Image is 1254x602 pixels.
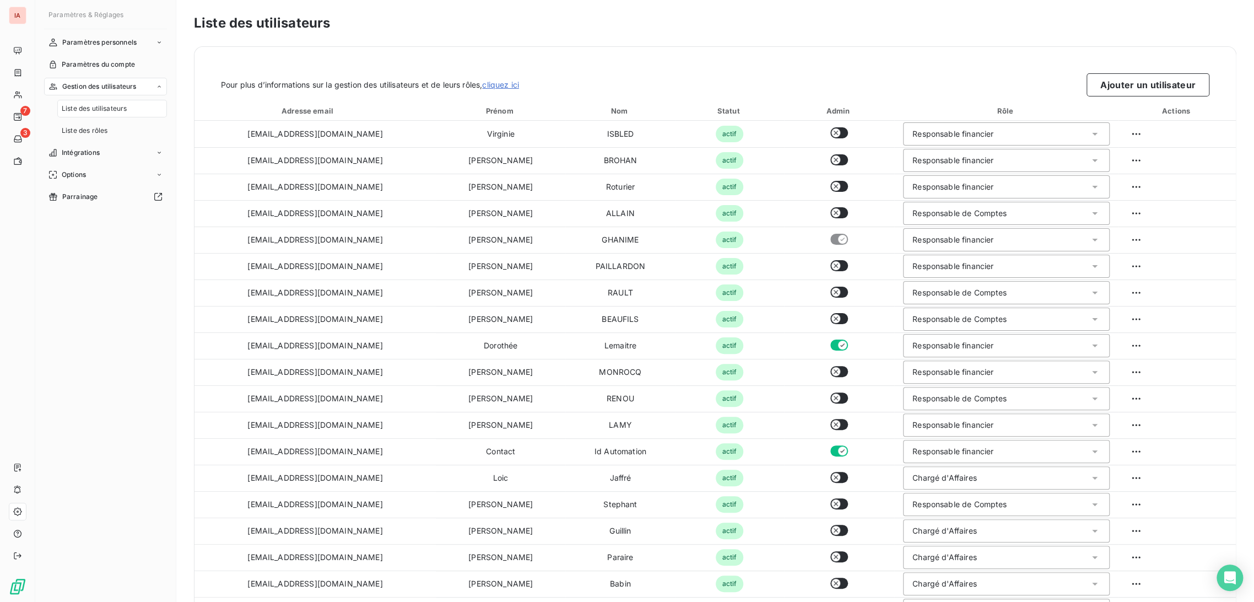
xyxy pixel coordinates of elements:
td: ALLAIN [565,200,675,227]
span: Intégrations [62,148,100,158]
td: Dorothée [436,332,565,359]
div: Responsable de Comptes [912,287,1007,298]
a: Liste des rôles [57,122,167,139]
div: Admin [786,105,892,116]
td: [EMAIL_ADDRESS][DOMAIN_NAME] [194,359,436,385]
td: [EMAIL_ADDRESS][DOMAIN_NAME] [194,465,436,491]
td: Roturier [565,174,675,200]
span: actif [716,205,744,222]
span: actif [716,232,744,248]
td: [PERSON_NAME] [436,227,565,253]
div: Responsable financier [912,340,993,351]
div: Chargé d'Affaires [912,578,977,589]
td: [EMAIL_ADDRESS][DOMAIN_NAME] [194,306,436,332]
td: Loic [436,465,565,491]
td: [PERSON_NAME] [436,518,565,544]
span: Paramètres & Réglages [48,10,123,19]
td: LAMY [565,412,675,438]
div: Responsable financier [912,155,993,166]
div: Responsable financier [912,128,993,139]
td: ISBLED [565,121,675,147]
td: Guillin [565,518,675,544]
div: Adresse email [197,105,434,116]
td: PAILLARDON [565,253,675,279]
td: [EMAIL_ADDRESS][DOMAIN_NAME] [194,518,436,544]
td: [EMAIL_ADDRESS][DOMAIN_NAME] [194,200,436,227]
div: Responsable de Comptes [912,208,1007,219]
td: [PERSON_NAME] [436,491,565,518]
div: Responsable financier [912,367,993,378]
td: [EMAIL_ADDRESS][DOMAIN_NAME] [194,491,436,518]
td: [EMAIL_ADDRESS][DOMAIN_NAME] [194,174,436,200]
td: RAULT [565,279,675,306]
td: [EMAIL_ADDRESS][DOMAIN_NAME] [194,332,436,359]
span: Liste des utilisateurs [62,104,127,114]
td: [PERSON_NAME] [436,306,565,332]
div: Responsable financier [912,261,993,272]
td: BROHAN [565,147,675,174]
div: Actions [1121,105,1234,116]
td: GHANIME [565,227,675,253]
th: Toggle SortBy [675,101,783,121]
span: Options [62,170,86,180]
td: [PERSON_NAME] [436,359,565,385]
span: Paramètres personnels [62,37,137,47]
span: actif [716,390,744,407]
td: RENOU [565,385,675,412]
td: Lemaitre [565,332,675,359]
td: [PERSON_NAME] [436,571,565,597]
div: Prénom [438,105,563,116]
div: Responsable financier [912,181,993,192]
td: [EMAIL_ADDRESS][DOMAIN_NAME] [194,227,436,253]
div: Nom [567,105,673,116]
td: MONROCQ [565,359,675,385]
div: Rôle [896,105,1116,116]
td: [EMAIL_ADDRESS][DOMAIN_NAME] [194,544,436,571]
span: actif [716,496,744,513]
h3: Liste des utilisateurs [194,13,1236,33]
td: [PERSON_NAME] [436,200,565,227]
td: Id Automation [565,438,675,465]
a: Paramètres du compte [44,56,167,73]
td: BEAUFILS [565,306,675,332]
td: [PERSON_NAME] [436,174,565,200]
td: [PERSON_NAME] [436,544,565,571]
td: Virginie [436,121,565,147]
td: [PERSON_NAME] [436,385,565,412]
td: [PERSON_NAME] [436,147,565,174]
span: actif [716,284,744,301]
th: Toggle SortBy [194,101,436,121]
th: Toggle SortBy [565,101,675,121]
th: Toggle SortBy [436,101,565,121]
span: actif [716,258,744,275]
span: actif [716,576,744,592]
td: [EMAIL_ADDRESS][DOMAIN_NAME] [194,121,436,147]
div: Responsable financier [912,446,993,457]
td: [PERSON_NAME] [436,279,565,306]
div: Chargé d'Affaires [912,472,977,483]
div: Responsable de Comptes [912,393,1007,404]
td: Jaffré [565,465,675,491]
span: Liste des rôles [62,126,107,136]
td: Stephant [565,491,675,518]
span: actif [716,470,744,486]
td: Contact [436,438,565,465]
td: [PERSON_NAME] [436,253,565,279]
img: Logo LeanPay [9,578,26,595]
div: Open Intercom Messenger [1217,565,1243,591]
span: actif [716,152,744,169]
div: Responsable de Comptes [912,499,1007,510]
div: Chargé d'Affaires [912,525,977,536]
span: actif [716,311,744,327]
td: Babin [565,571,675,597]
a: Parrainage [44,188,167,206]
span: actif [716,443,744,460]
a: Liste des utilisateurs [57,100,167,117]
span: actif [716,337,744,354]
span: Pour plus d’informations sur la gestion des utilisateurs et de leurs rôles, [221,79,519,90]
span: actif [716,417,744,433]
span: actif [716,126,744,142]
div: Responsable de Comptes [912,314,1007,325]
td: [EMAIL_ADDRESS][DOMAIN_NAME] [194,253,436,279]
td: [EMAIL_ADDRESS][DOMAIN_NAME] [194,385,436,412]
